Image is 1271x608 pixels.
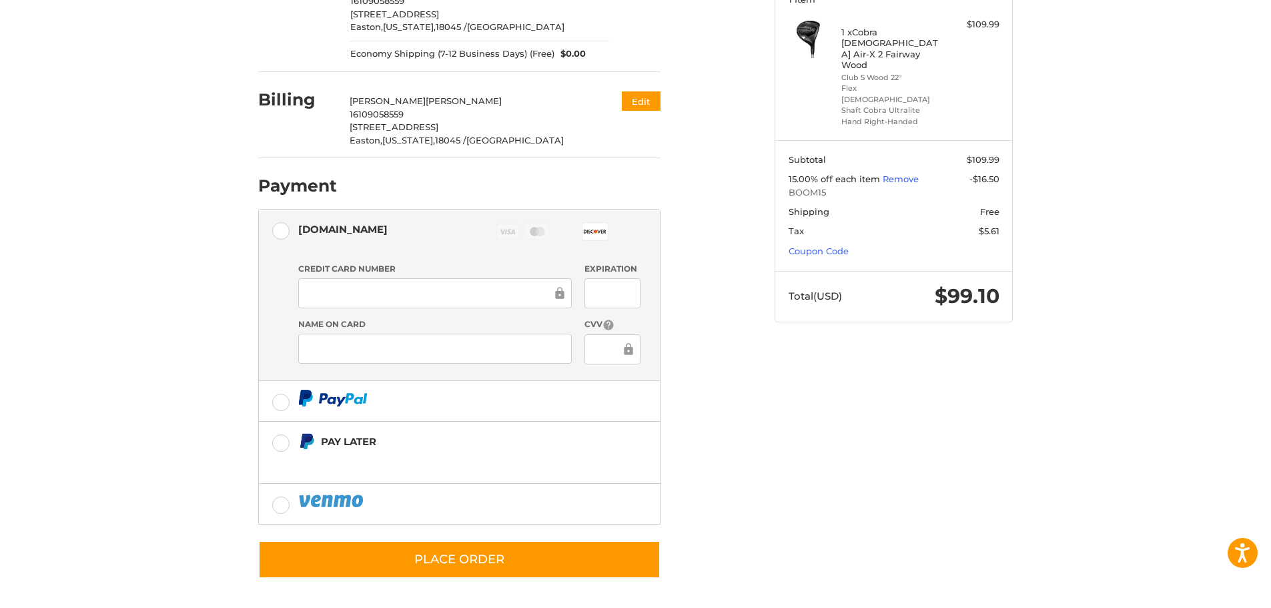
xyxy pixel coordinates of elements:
[426,95,502,106] span: [PERSON_NAME]
[969,174,999,184] span: -$16.50
[841,105,943,116] li: Shaft Cobra Ultralite
[883,174,919,184] a: Remove
[298,318,572,330] label: Name on Card
[258,89,336,110] h2: Billing
[584,318,640,331] label: CVV
[467,21,564,32] span: [GEOGRAPHIC_DATA]
[350,95,426,106] span: [PERSON_NAME]
[382,135,435,145] span: [US_STATE],
[935,284,999,308] span: $99.10
[258,541,661,579] button: Place Order
[789,226,804,236] span: Tax
[979,226,999,236] span: $5.61
[383,21,436,32] span: [US_STATE],
[298,263,572,275] label: Credit Card Number
[841,72,943,83] li: Club 5 Wood 22°
[841,116,943,127] li: Hand Right-Handed
[298,455,577,467] iframe: PayPal Message 1
[350,109,404,119] span: 16109058559
[947,18,999,31] div: $109.99
[298,390,368,406] img: PayPal icon
[789,206,829,217] span: Shipping
[622,91,661,111] button: Edit
[350,47,554,61] span: Economy Shipping (7-12 Business Days) (Free)
[980,206,999,217] span: Free
[466,135,564,145] span: [GEOGRAPHIC_DATA]
[298,433,315,450] img: Pay Later icon
[298,493,366,509] img: PayPal icon
[554,47,586,61] span: $0.00
[789,154,826,165] span: Subtotal
[436,21,467,32] span: 18045 /
[350,121,438,132] span: [STREET_ADDRESS]
[789,290,842,302] span: Total (USD)
[789,186,999,200] span: BOOM15
[1161,572,1271,608] iframe: Google Customer Reviews
[350,21,383,32] span: Easton,
[298,218,388,240] div: [DOMAIN_NAME]
[350,9,439,19] span: [STREET_ADDRESS]
[789,174,883,184] span: 15.00% off each item
[584,263,640,275] label: Expiration
[841,27,943,70] h4: 1 x Cobra [DEMOGRAPHIC_DATA] Air-X 2 Fairway Wood
[321,430,576,452] div: Pay Later
[841,83,943,105] li: Flex [DEMOGRAPHIC_DATA]
[435,135,466,145] span: 18045 /
[967,154,999,165] span: $109.99
[258,176,337,196] h2: Payment
[789,246,849,256] a: Coupon Code
[350,135,382,145] span: Easton,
